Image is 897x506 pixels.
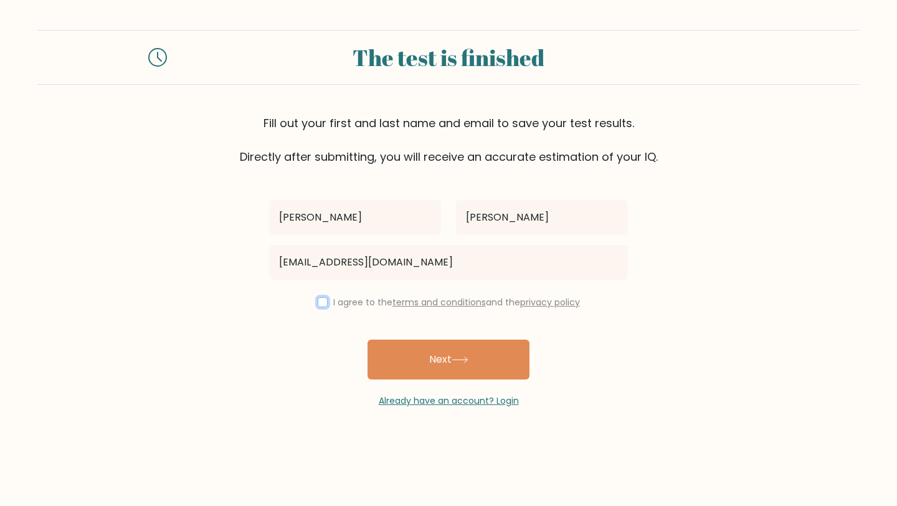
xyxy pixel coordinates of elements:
[269,245,628,280] input: Email
[37,115,860,165] div: Fill out your first and last name and email to save your test results. Directly after submitting,...
[333,296,580,308] label: I agree to the and the
[368,340,529,379] button: Next
[520,296,580,308] a: privacy policy
[182,41,715,74] div: The test is finished
[456,200,628,235] input: Last name
[269,200,441,235] input: First name
[379,394,519,407] a: Already have an account? Login
[392,296,486,308] a: terms and conditions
